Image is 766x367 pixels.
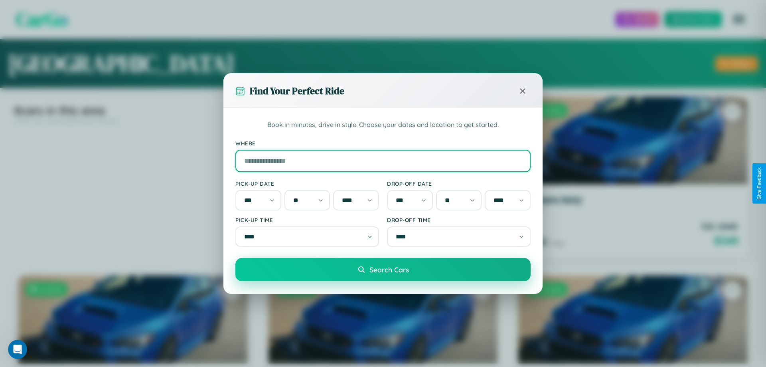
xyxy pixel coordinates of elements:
[387,180,531,187] label: Drop-off Date
[235,140,531,147] label: Where
[250,84,344,97] h3: Find Your Perfect Ride
[387,216,531,223] label: Drop-off Time
[235,120,531,130] p: Book in minutes, drive in style. Choose your dates and location to get started.
[235,216,379,223] label: Pick-up Time
[235,258,531,281] button: Search Cars
[235,180,379,187] label: Pick-up Date
[369,265,409,274] span: Search Cars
